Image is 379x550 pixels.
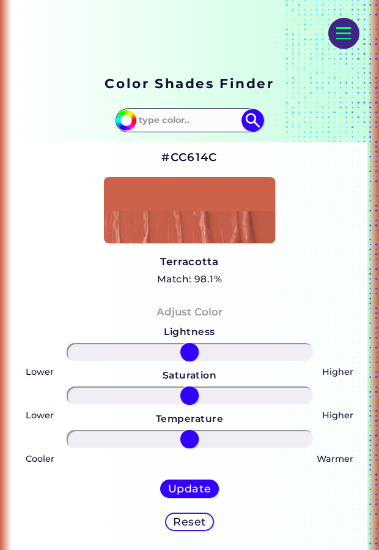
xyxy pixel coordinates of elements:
img: icon search [241,109,264,132]
img: paint_stamp_2_half.png [104,177,275,243]
a: Terracotta Match: 98.1% [157,253,223,288]
p: Higher [322,408,353,423]
strong: Lightness [164,326,215,337]
strong: Saturation [163,369,217,381]
h5: Reset [173,516,206,527]
p: Lower [26,364,54,379]
h2: #CC614C [161,149,217,165]
h4: Adjust Color [156,303,223,321]
p: Cooler [26,451,54,466]
p: Warmer [317,451,353,466]
h3: Terracotta [157,255,223,269]
strong: Temperature [156,413,223,424]
input: type color.. [134,110,245,130]
h1: Color Shades Finder [105,74,274,92]
h5: Match: 98.1% [157,271,223,287]
h5: Update [168,483,211,494]
p: Lower [26,408,54,423]
p: Higher [322,364,353,379]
